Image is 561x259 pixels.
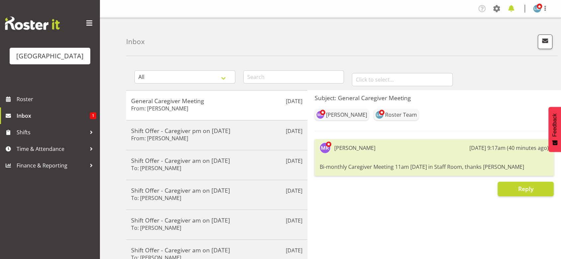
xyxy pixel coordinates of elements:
p: [DATE] [286,246,302,254]
h6: To: [PERSON_NAME] [131,195,181,201]
button: Feedback - Show survey [548,107,561,152]
div: [PERSON_NAME] [334,144,375,152]
h5: Shift Offer - Caregiver am on [DATE] [131,157,302,164]
span: Finance & Reporting [17,161,86,170]
span: Roster [17,94,96,104]
h6: From: [PERSON_NAME] [131,135,188,142]
h6: From: [PERSON_NAME] [131,105,188,112]
p: [DATE] [286,157,302,165]
h5: General Caregiver Meeting [131,97,302,104]
h6: To: [PERSON_NAME] [131,225,181,231]
h5: Shift Offer - Caregiver am on [DATE] [131,246,302,254]
h6: To: [PERSON_NAME] [131,165,181,171]
p: [DATE] [286,217,302,225]
span: Inbox [17,111,90,121]
div: Bi-monthly Caregiver Meeting 11am [DATE] in Staff Room, thanks [PERSON_NAME] [320,161,549,172]
h5: Shift Offer - Caregiver pm on [DATE] [131,127,302,134]
img: maria-ramsbottom663.jpg [316,111,324,119]
p: [DATE] [286,97,302,105]
p: [DATE] [286,127,302,135]
button: Reply [498,182,554,196]
input: Click to select... [352,73,453,86]
h4: Inbox [126,38,145,45]
img: lesley-mckenzie127.jpg [533,5,541,13]
div: Roster Team [385,111,417,119]
span: 1 [90,112,96,119]
img: maria-ramsbottom663.jpg [320,143,330,153]
input: Search [243,70,344,84]
img: lesley-mckenzie127.jpg [375,111,383,119]
h5: Shift Offer - Caregiver am on [DATE] [131,217,302,224]
span: Shifts [17,127,86,137]
p: [DATE] [286,187,302,195]
div: [DATE] 9:17am (40 minutes ago) [469,144,549,152]
div: [PERSON_NAME] [326,111,367,119]
h5: Subject: General Caregiver Meeting [315,94,554,101]
span: Reply [518,185,533,193]
div: [GEOGRAPHIC_DATA] [16,51,84,61]
span: Feedback [552,113,558,137]
span: Time & Attendance [17,144,86,154]
h5: Shift Offer - Caregiver am on [DATE] [131,187,302,194]
img: Rosterit website logo [5,17,60,30]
